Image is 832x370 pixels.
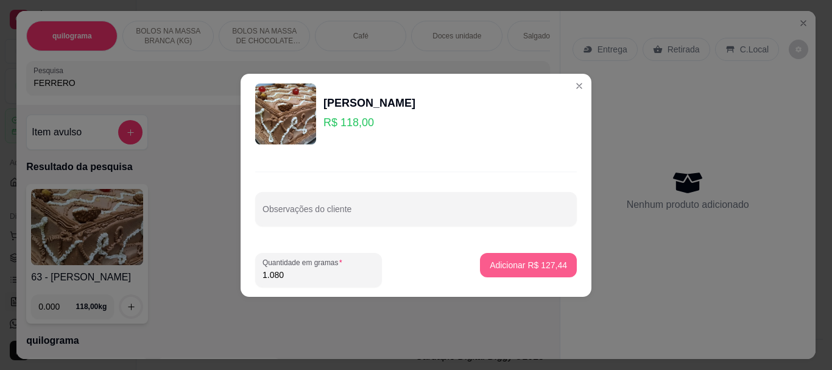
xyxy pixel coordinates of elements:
input: Observações do cliente [263,208,569,220]
img: product-image [255,84,316,144]
p: Adicionar R$ 127,44 [490,259,567,271]
label: Quantidade em gramas [263,257,347,268]
input: Quantidade em gramas [263,269,375,281]
button: Close [569,76,589,96]
p: R$ 118,00 [323,114,415,131]
div: [PERSON_NAME] [323,94,415,112]
button: Adicionar R$ 127,44 [480,253,577,277]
